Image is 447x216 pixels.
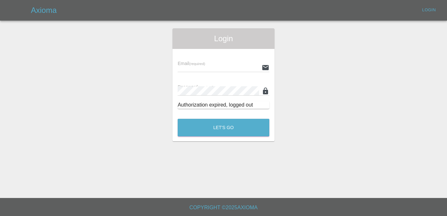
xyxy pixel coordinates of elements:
[198,85,214,89] small: (required)
[178,119,269,136] button: Let's Go
[178,61,205,66] span: Email
[178,33,269,44] span: Login
[5,203,442,212] h6: Copyright © 2025 Axioma
[178,84,214,89] span: Password
[31,5,57,15] h5: Axioma
[189,62,205,66] small: (required)
[178,101,269,109] div: Authorization expired, logged out
[419,5,439,15] a: Login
